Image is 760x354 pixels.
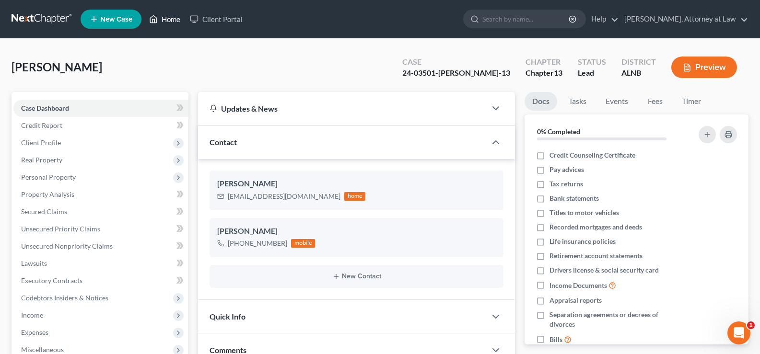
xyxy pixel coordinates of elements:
[217,226,496,237] div: [PERSON_NAME]
[578,57,606,68] div: Status
[21,276,82,285] span: Executory Contracts
[550,251,643,261] span: Retirement account statements
[550,296,602,305] span: Appraisal reports
[100,16,132,23] span: New Case
[13,238,188,255] a: Unsecured Nonpriority Claims
[21,173,76,181] span: Personal Property
[526,57,562,68] div: Chapter
[13,203,188,220] a: Secured Claims
[620,11,748,28] a: [PERSON_NAME], Attorney at Law
[344,192,365,201] div: home
[210,137,237,147] span: Contact
[210,312,246,321] span: Quick Info
[747,321,755,329] span: 1
[550,208,619,217] span: Titles to motor vehicles
[217,273,496,280] button: New Contact
[13,186,188,203] a: Property Analysis
[621,68,656,79] div: ALNB
[402,68,510,79] div: 24-03501-[PERSON_NAME]-13
[291,239,315,248] div: mobile
[550,165,584,174] span: Pay advices
[228,239,287,248] div: [PHONE_NUMBER]
[550,179,583,189] span: Tax returns
[526,68,562,79] div: Chapter
[21,328,48,336] span: Expenses
[550,237,616,246] span: Life insurance policies
[550,150,635,160] span: Credit Counseling Certificate
[21,294,108,302] span: Codebtors Insiders & Notices
[578,68,606,79] div: Lead
[12,60,102,74] span: [PERSON_NAME]
[640,92,670,111] a: Fees
[13,220,188,238] a: Unsecured Priority Claims
[228,192,340,201] div: [EMAIL_ADDRESS][DOMAIN_NAME]
[21,104,69,112] span: Case Dashboard
[550,335,562,344] span: Bills
[727,321,750,344] iframe: Intercom live chat
[21,190,74,198] span: Property Analysis
[550,194,599,203] span: Bank statements
[525,92,557,111] a: Docs
[21,207,67,216] span: Secured Claims
[537,127,580,136] strong: 0% Completed
[13,117,188,134] a: Credit Report
[21,345,64,354] span: Miscellaneous
[185,11,247,28] a: Client Portal
[21,121,62,129] span: Credit Report
[21,156,62,164] span: Real Property
[482,10,570,28] input: Search by name...
[210,103,475,114] div: Updates & News
[550,281,607,290] span: Income Documents
[402,57,510,68] div: Case
[621,57,656,68] div: District
[671,57,737,78] button: Preview
[21,311,43,319] span: Income
[21,259,47,267] span: Lawsuits
[21,138,61,147] span: Client Profile
[21,225,100,233] span: Unsecured Priority Claims
[217,178,496,190] div: [PERSON_NAME]
[554,68,562,77] span: 13
[674,92,709,111] a: Timer
[550,310,684,329] span: Separation agreements or decrees of divorces
[21,242,113,250] span: Unsecured Nonpriority Claims
[598,92,636,111] a: Events
[13,100,188,117] a: Case Dashboard
[144,11,185,28] a: Home
[13,272,188,289] a: Executory Contracts
[550,222,642,232] span: Recorded mortgages and deeds
[586,11,619,28] a: Help
[550,265,659,275] span: Drivers license & social security card
[561,92,594,111] a: Tasks
[13,255,188,272] a: Lawsuits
